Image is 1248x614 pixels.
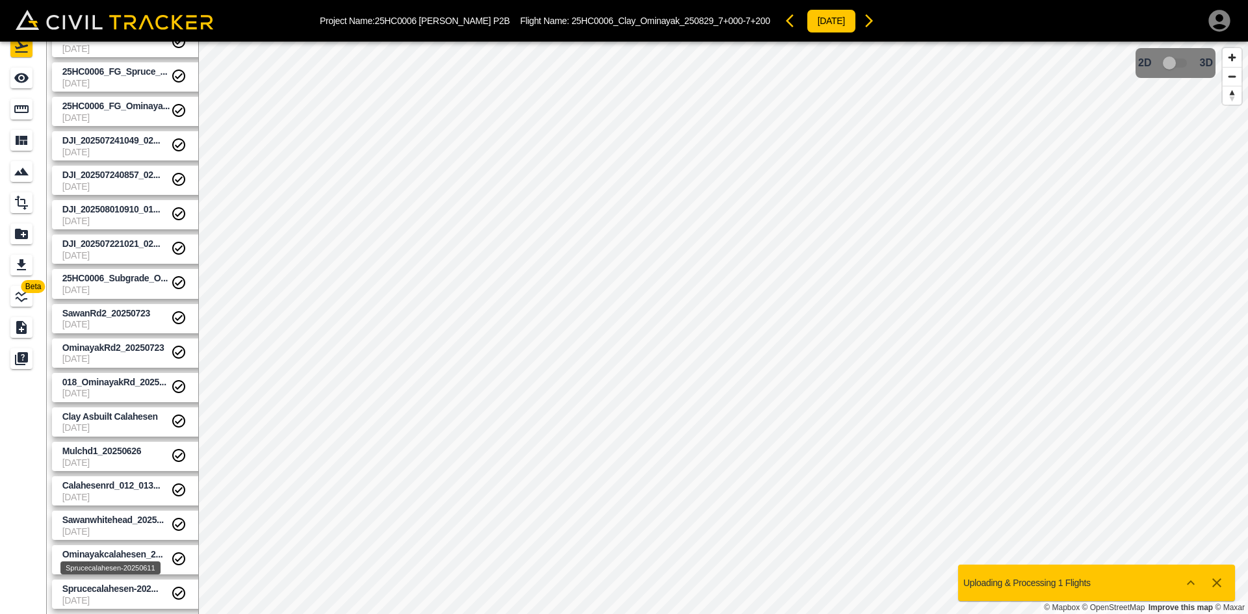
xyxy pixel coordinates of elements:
[571,16,770,26] span: 25HC0006_Clay_Ominayak_250829_7+000-7+200
[10,36,36,57] div: Flights
[60,561,161,574] div: Sprucecalahesen-20250611
[1082,603,1145,612] a: OpenStreetMap
[16,10,213,30] img: Civil Tracker
[1200,57,1213,69] span: 3D
[1138,57,1151,69] span: 2D
[1223,86,1241,105] button: Reset bearing to north
[1223,67,1241,86] button: Zoom out
[1149,603,1213,612] a: Map feedback
[1223,48,1241,67] button: Zoom in
[520,16,770,26] p: Flight Name:
[1044,603,1080,612] a: Mapbox
[807,9,856,33] button: [DATE]
[198,42,1248,614] canvas: Map
[1178,570,1204,596] button: Show more
[62,32,164,42] span: 25HC0006_OG Probably_Scotty Rd
[963,578,1091,588] p: Uploading & Processing 1 Flights
[1215,603,1245,612] a: Maxar
[1157,51,1195,75] span: 3D model not uploaded yet
[320,16,510,26] p: Project Name: 25HC0006 [PERSON_NAME] P2B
